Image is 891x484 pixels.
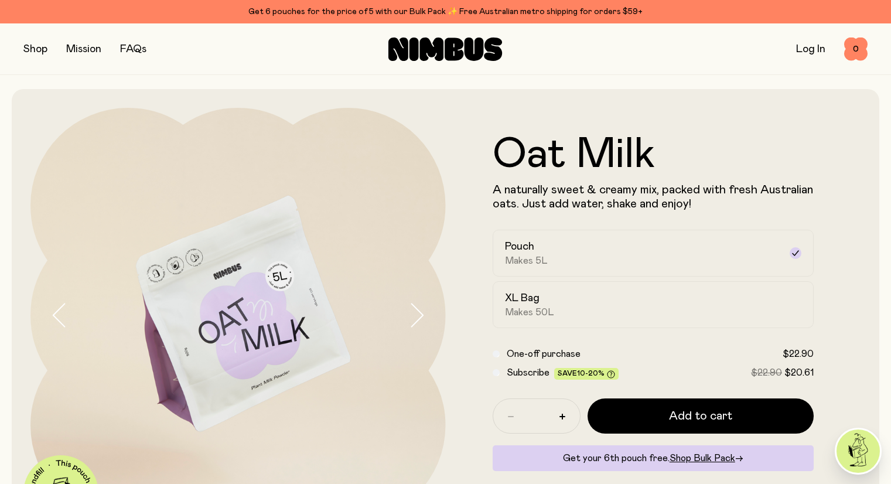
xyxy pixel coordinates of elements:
[669,408,732,424] span: Add to cart
[505,306,554,318] span: Makes 50L
[120,44,146,54] a: FAQs
[505,291,540,305] h2: XL Bag
[505,240,534,254] h2: Pouch
[670,454,735,463] span: Shop Bulk Pack
[66,44,101,54] a: Mission
[577,370,605,377] span: 10-20%
[837,430,880,473] img: agent
[670,454,743,463] a: Shop Bulk Pack→
[751,368,782,377] span: $22.90
[796,44,825,54] a: Log In
[588,398,814,434] button: Add to cart
[507,349,581,359] span: One-off purchase
[783,349,814,359] span: $22.90
[505,255,548,267] span: Makes 5L
[23,5,868,19] div: Get 6 pouches for the price of 5 with our Bulk Pack ✨ Free Australian metro shipping for orders $59+
[784,368,814,377] span: $20.61
[493,183,814,211] p: A naturally sweet & creamy mix, packed with fresh Australian oats. Just add water, shake and enjoy!
[507,368,549,377] span: Subscribe
[493,445,814,471] div: Get your 6th pouch free.
[558,370,615,379] span: Save
[844,38,868,61] button: 0
[493,134,814,176] h1: Oat Milk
